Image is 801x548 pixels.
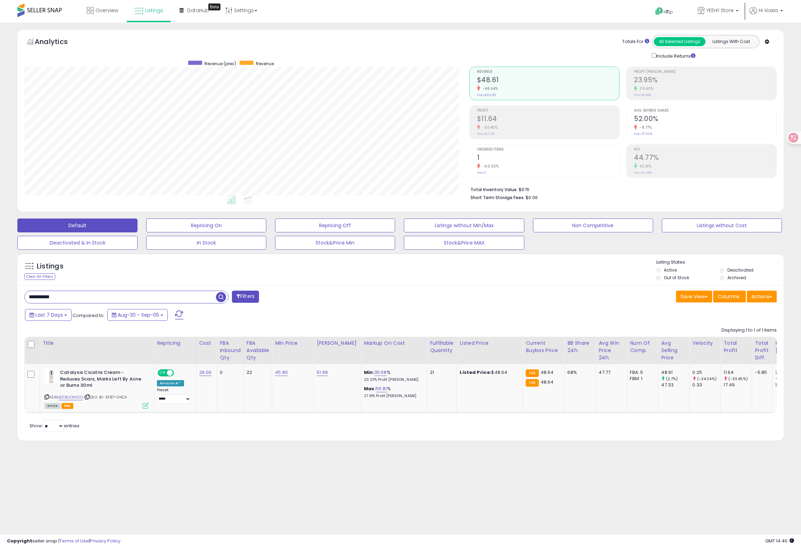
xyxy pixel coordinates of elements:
span: Profit [477,109,619,113]
div: Fulfillable Quantity [430,340,454,354]
button: Stock&Price Min [275,236,395,250]
button: Repricing Off [275,219,395,232]
button: Deactivated & In Stock [17,236,137,250]
h2: $11.64 [477,115,619,124]
i: Get Help [655,7,664,16]
button: Filters [232,291,259,303]
div: Amazon AI * [157,380,184,386]
h2: 1 [477,154,619,163]
div: Title [43,340,151,347]
span: Hi Xiaxia [759,7,778,14]
div: -5.85 [755,369,767,376]
button: In Stock [146,236,266,250]
small: Prev: $94.65 [477,93,496,97]
div: 22 [247,369,267,376]
th: The percentage added to the cost of goods (COGS) that forms the calculator for Min & Max prices. [361,337,427,364]
h5: Listings [37,262,64,271]
button: Last 7 Days [25,309,72,321]
div: $48.64 [460,369,517,376]
label: Archived [727,275,746,281]
div: Velocity [692,340,718,347]
small: -48.64% [480,86,498,91]
div: FBM: 1 [630,376,653,382]
span: OFF [173,370,184,376]
li: $676 [470,185,771,193]
span: Revenue [477,70,619,74]
a: Hi Xiaxia [750,7,783,23]
div: 0.25 [692,369,720,376]
small: Prev: 18.48% [634,93,651,97]
div: Displaying 1 to 1 of 1 items [721,327,777,334]
small: Prev: 57.00% [634,132,652,136]
div: 47.77 [599,369,621,376]
button: All Selected Listings [654,37,706,46]
h5: Analytics [35,37,81,48]
small: FBA [526,379,539,387]
div: 47.33 [661,382,689,388]
small: -33.45% [480,125,498,130]
span: Overview [95,7,118,14]
button: Default [17,219,137,232]
div: Avg Selling Price [661,340,686,361]
button: Actions [747,291,777,302]
button: Save View [676,291,712,302]
small: Prev: 31.46% [634,171,652,175]
span: Help [664,9,673,15]
div: 17.49 [724,382,752,388]
div: Markup on Cost [364,340,424,347]
h2: 44.77% [634,154,776,163]
span: Revenue [256,61,274,67]
small: 42.31% [637,164,651,169]
span: FBA [61,403,73,409]
button: Columns [713,291,746,302]
a: Help [650,2,686,23]
span: | SKU: 8I-3F87-O4CX [84,394,127,400]
div: Total Profit [724,340,749,354]
div: FBA: 5 [630,369,653,376]
div: Total Profit Diff. [755,340,769,361]
p: 27.91% Profit [PERSON_NAME] [364,394,422,399]
button: Listings without Min/Max [404,219,524,232]
div: 68% [567,369,590,376]
small: (-33.45%) [728,376,748,382]
a: 45.80 [275,369,288,376]
b: Max: [364,385,376,392]
button: Aug-30 - Sep-05 [107,309,168,321]
b: Min: [364,369,374,376]
span: ROI [634,148,776,152]
h2: 23.95% [634,76,776,85]
span: Profit [PERSON_NAME] [634,70,776,74]
h2: 52.00% [634,115,776,124]
a: 55.81 [376,385,387,392]
div: 11.64 [724,369,752,376]
span: YEEHY Store [707,7,734,14]
a: 35.58 [374,369,387,376]
div: Min Price [275,340,311,347]
small: -50.00% [480,164,499,169]
b: Short Term Storage Fees: [470,195,525,200]
h2: $48.61 [477,76,619,85]
div: Listed Price [460,340,520,347]
span: Show: entries [30,422,80,429]
div: Include Returns [646,52,704,60]
b: Listed Price: [460,369,491,376]
label: Active [664,267,677,273]
label: Out of Stock [664,275,689,281]
b: Total Inventory Value: [470,187,518,192]
div: [PERSON_NAME] [317,340,358,347]
span: DataHub [187,7,209,14]
button: Repricing On [146,219,266,232]
div: % [364,386,422,399]
span: $0.06 [526,194,538,201]
div: Cost [199,340,214,347]
small: (2.7%) [666,376,678,382]
span: Columns [718,293,740,300]
span: All listings currently available for purchase on Amazon [44,403,60,409]
span: Revenue (prev) [205,61,236,67]
div: Clear All Filters [24,273,55,280]
a: 26.00 [199,369,212,376]
small: Prev: $17.49 [477,132,494,136]
button: Listings With Cost [705,37,757,46]
div: Avg Win Price 24h. [599,340,624,361]
span: 48.64 [541,379,554,385]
